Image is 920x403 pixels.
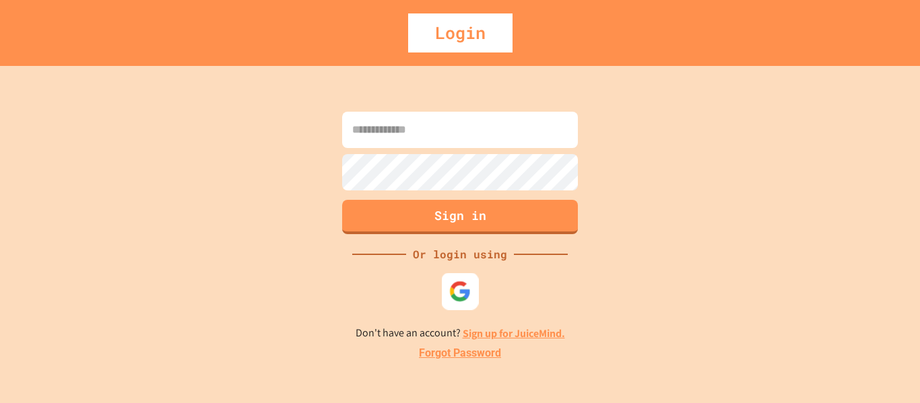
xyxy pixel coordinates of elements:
p: Don't have an account? [356,325,565,342]
div: Login [408,13,513,52]
img: google-icon.svg [449,280,471,302]
a: Sign up for JuiceMind. [463,326,565,340]
div: Or login using [406,246,514,262]
button: Sign in [342,200,578,234]
a: Forgot Password [419,345,501,361]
